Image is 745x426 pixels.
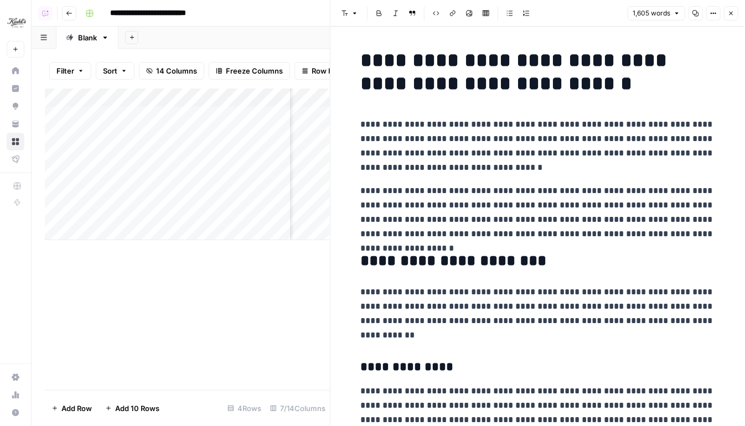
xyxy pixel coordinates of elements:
span: 14 Columns [156,65,197,76]
span: Add 10 Rows [115,403,159,414]
div: 4 Rows [223,399,266,417]
a: Blank [56,27,118,49]
button: Sort [96,62,134,80]
button: Workspace: Kiehls [7,9,24,37]
a: Your Data [7,115,24,133]
span: Add Row [61,403,92,414]
span: Row Height [312,65,351,76]
button: Add 10 Rows [99,399,166,417]
div: Blank [78,32,97,43]
button: Freeze Columns [209,62,290,80]
button: Row Height [294,62,359,80]
span: Freeze Columns [226,65,283,76]
div: 7/14 Columns [266,399,330,417]
a: Settings [7,368,24,386]
a: Flightpath [7,150,24,168]
button: Help + Support [7,404,24,422]
a: Insights [7,80,24,97]
button: 14 Columns [139,62,204,80]
button: Filter [49,62,91,80]
a: Home [7,62,24,80]
a: Browse [7,133,24,150]
button: Add Row [45,399,99,417]
span: 1,605 words [633,8,670,18]
a: Opportunities [7,97,24,115]
span: Sort [103,65,117,76]
span: Filter [56,65,74,76]
img: Kiehls Logo [7,13,27,33]
a: Usage [7,386,24,404]
button: 1,605 words [628,6,685,20]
